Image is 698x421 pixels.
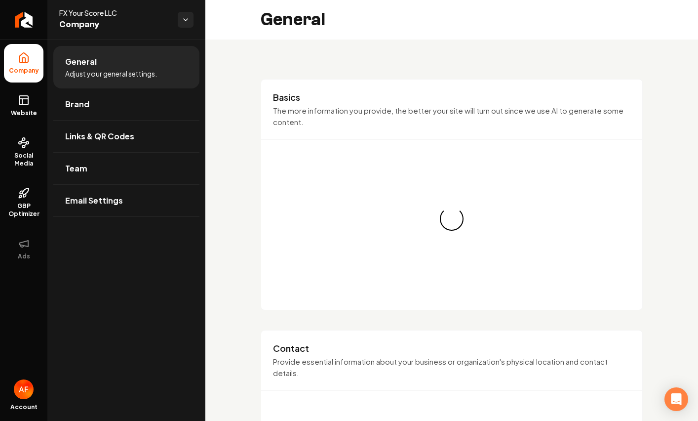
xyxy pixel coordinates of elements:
button: Ads [4,230,43,268]
span: Team [65,163,87,174]
span: Ads [14,253,34,260]
a: Team [53,153,199,184]
h3: Contact [273,342,630,354]
span: Company [5,67,43,75]
a: Website [4,86,43,125]
h3: Basics [273,91,630,103]
span: GBP Optimizer [4,202,43,218]
a: GBP Optimizer [4,179,43,226]
span: FX Your Score LLC [59,8,170,18]
div: Open Intercom Messenger [664,387,688,411]
span: Adjust your general settings. [65,69,157,79]
span: Links & QR Codes [65,130,134,142]
span: Company [59,18,170,32]
div: Loading [435,203,468,235]
button: Open user button [14,379,34,399]
span: Account [10,403,38,411]
a: Email Settings [53,185,199,216]
p: Provide essential information about your business or organization's physical location and contact... [273,356,630,379]
span: Website [7,109,41,117]
img: Avan Fahimi [14,379,34,399]
a: Links & QR Codes [53,121,199,152]
img: Rebolt Logo [15,12,33,28]
h2: General [261,10,325,30]
a: Social Media [4,129,43,175]
p: The more information you provide, the better your site will turn out since we use AI to generate ... [273,105,630,127]
span: Email Settings [65,195,123,207]
span: General [65,56,97,68]
span: Social Media [4,152,43,168]
a: Brand [53,88,199,120]
span: Brand [65,98,89,110]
